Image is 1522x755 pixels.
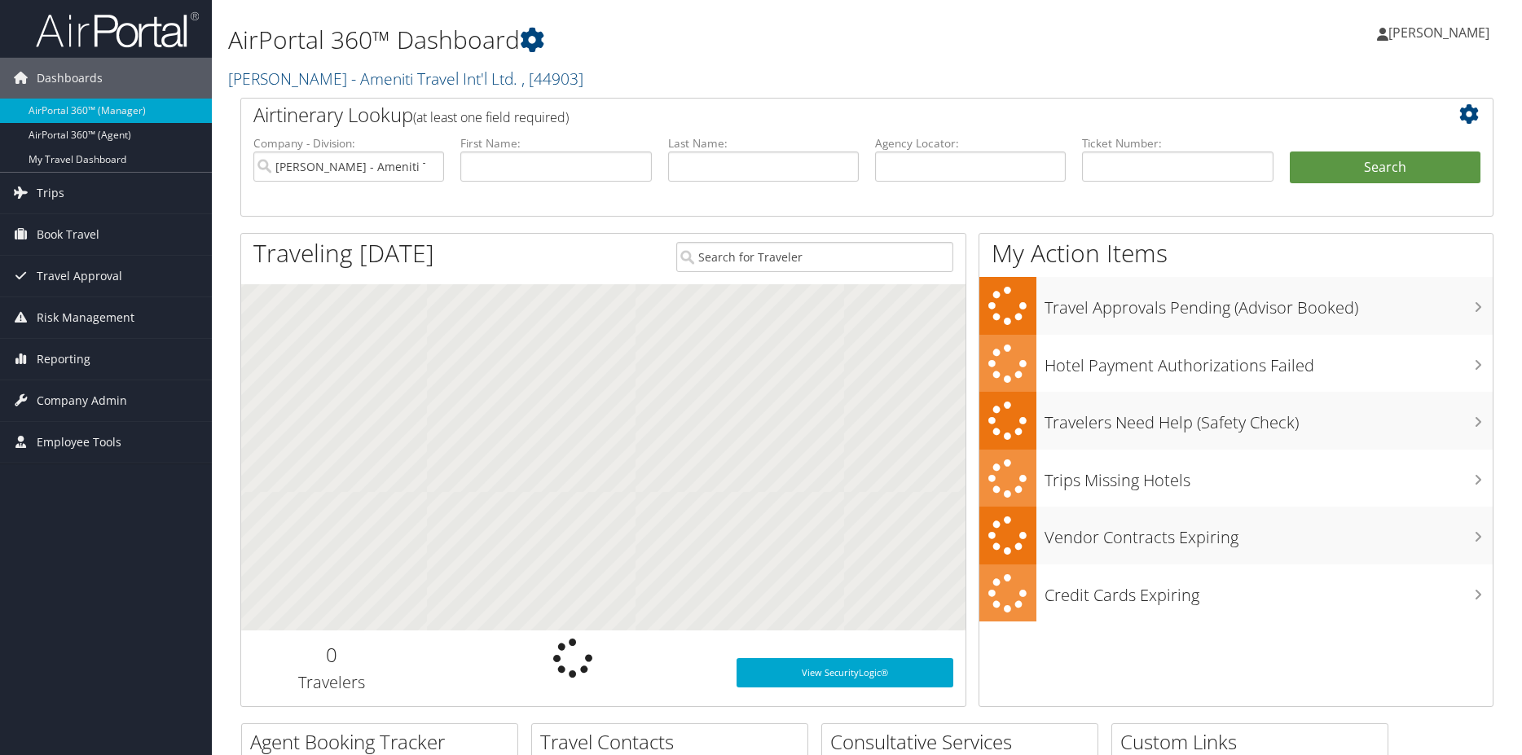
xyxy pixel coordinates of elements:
[1045,288,1493,319] h3: Travel Approvals Pending (Advisor Booked)
[979,564,1493,622] a: Credit Cards Expiring
[37,214,99,255] span: Book Travel
[521,68,583,90] span: , [ 44903 ]
[1045,346,1493,377] h3: Hotel Payment Authorizations Failed
[1045,576,1493,607] h3: Credit Cards Expiring
[37,58,103,99] span: Dashboards
[737,658,953,687] a: View SecurityLogic®
[1082,135,1273,151] label: Ticket Number:
[37,422,121,463] span: Employee Tools
[253,101,1376,129] h2: Airtinerary Lookup
[1388,24,1489,42] span: [PERSON_NAME]
[413,108,569,126] span: (at least one field required)
[36,11,199,49] img: airportal-logo.png
[1377,8,1506,57] a: [PERSON_NAME]
[253,671,410,694] h3: Travelers
[668,135,859,151] label: Last Name:
[979,507,1493,564] a: Vendor Contracts Expiring
[37,173,64,213] span: Trips
[253,236,434,270] h1: Traveling [DATE]
[228,23,1080,57] h1: AirPortal 360™ Dashboard
[37,380,127,421] span: Company Admin
[37,256,122,296] span: Travel Approval
[1045,403,1493,434] h3: Travelers Need Help (Safety Check)
[676,242,953,272] input: Search for Traveler
[253,135,444,151] label: Company - Division:
[979,450,1493,507] a: Trips Missing Hotels
[979,335,1493,393] a: Hotel Payment Authorizations Failed
[37,297,134,338] span: Risk Management
[1045,461,1493,492] h3: Trips Missing Hotels
[460,135,651,151] label: First Name:
[253,641,410,669] h2: 0
[228,68,583,90] a: [PERSON_NAME] - Ameniti Travel Int'l Ltd.
[875,135,1066,151] label: Agency Locator:
[979,277,1493,335] a: Travel Approvals Pending (Advisor Booked)
[37,339,90,380] span: Reporting
[1045,518,1493,549] h3: Vendor Contracts Expiring
[979,236,1493,270] h1: My Action Items
[979,392,1493,450] a: Travelers Need Help (Safety Check)
[1290,151,1480,184] button: Search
